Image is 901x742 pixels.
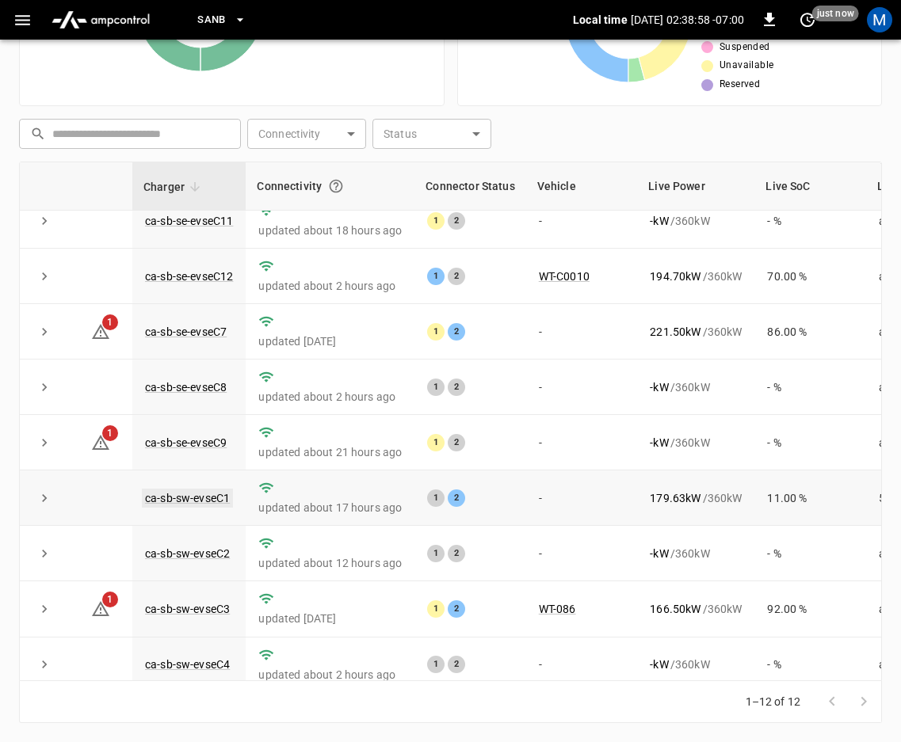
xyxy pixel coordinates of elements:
[650,213,668,229] p: - kW
[258,389,402,405] p: updated about 2 hours ago
[650,656,668,672] p: - kW
[720,77,760,93] span: Reserved
[650,490,701,506] p: 179.63 kW
[795,7,820,32] button: set refresh interval
[427,323,445,341] div: 1
[258,223,402,238] p: updated about 18 hours ago
[91,325,110,337] a: 1
[257,172,403,200] div: Connectivity
[427,379,445,396] div: 1
[427,600,445,618] div: 1
[145,270,233,283] a: ca-sb-se-evseC12
[539,603,576,615] a: WT-086
[526,637,638,693] td: -
[650,601,701,617] p: 166.50 kW
[145,436,227,449] a: ca-sb-se-evseC9
[650,546,668,561] p: - kW
[650,546,742,561] div: / 360 kW
[448,434,465,451] div: 2
[754,162,866,211] th: Live SoC
[102,592,118,607] span: 1
[427,434,445,451] div: 1
[258,444,402,460] p: updated about 21 hours ago
[650,324,701,340] p: 221.50 kW
[32,320,56,344] button: expand row
[258,555,402,571] p: updated about 12 hours ago
[145,603,230,615] a: ca-sb-sw-evseC3
[143,177,205,196] span: Charger
[32,653,56,676] button: expand row
[258,278,402,294] p: updated about 2 hours ago
[573,12,628,28] p: Local time
[258,500,402,516] p: updated about 17 hours ago
[32,209,56,233] button: expand row
[142,489,233,508] a: ca-sb-sw-evseC1
[145,547,230,560] a: ca-sb-sw-evseC2
[867,7,892,32] div: profile-icon
[526,360,638,415] td: -
[526,162,638,211] th: Vehicle
[258,333,402,349] p: updated [DATE]
[746,694,801,710] p: 1–12 of 12
[754,637,866,693] td: - %
[32,431,56,455] button: expand row
[414,162,525,211] th: Connector Status
[32,375,56,399] button: expand row
[650,379,668,395] p: - kW
[32,542,56,565] button: expand row
[754,193,866,249] td: - %
[526,470,638,526] td: -
[637,162,754,211] th: Live Power
[650,268,701,284] p: 194.70 kW
[448,323,465,341] div: 2
[145,658,230,671] a: ca-sb-sw-evseC4
[526,526,638,581] td: -
[650,490,742,506] div: / 360 kW
[650,656,742,672] div: / 360 kW
[258,667,402,683] p: updated about 2 hours ago
[427,268,445,285] div: 1
[91,602,110,615] a: 1
[720,58,773,74] span: Unavailable
[720,40,770,55] span: Suspended
[448,489,465,507] div: 2
[650,601,742,617] div: / 360 kW
[754,415,866,470] td: - %
[631,12,744,28] p: [DATE] 02:38:58 -07:00
[526,415,638,470] td: -
[197,11,226,29] span: SanB
[754,526,866,581] td: - %
[754,249,866,304] td: 70.00 %
[448,600,465,618] div: 2
[650,324,742,340] div: / 360 kW
[650,435,668,451] p: - kW
[32,486,56,510] button: expand row
[91,436,110,448] a: 1
[754,304,866,360] td: 86.00 %
[448,379,465,396] div: 2
[448,656,465,673] div: 2
[427,489,445,507] div: 1
[539,270,590,283] a: WT-C0010
[258,611,402,626] p: updated [DATE]
[754,581,866,637] td: 92.00 %
[427,656,445,673] div: 1
[650,213,742,229] div: / 360 kW
[754,470,866,526] td: 11.00 %
[448,268,465,285] div: 2
[650,435,742,451] div: / 360 kW
[145,325,227,338] a: ca-sb-se-evseC7
[812,6,859,21] span: just now
[526,193,638,249] td: -
[45,5,156,35] img: ampcontrol.io logo
[427,212,445,230] div: 1
[650,268,742,284] div: / 360 kW
[102,425,118,441] span: 1
[427,545,445,562] div: 1
[526,304,638,360] td: -
[322,172,350,200] button: Connection between the charger and our software.
[754,360,866,415] td: - %
[32,597,56,621] button: expand row
[145,381,227,394] a: ca-sb-se-evseC8
[32,264,56,288] button: expand row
